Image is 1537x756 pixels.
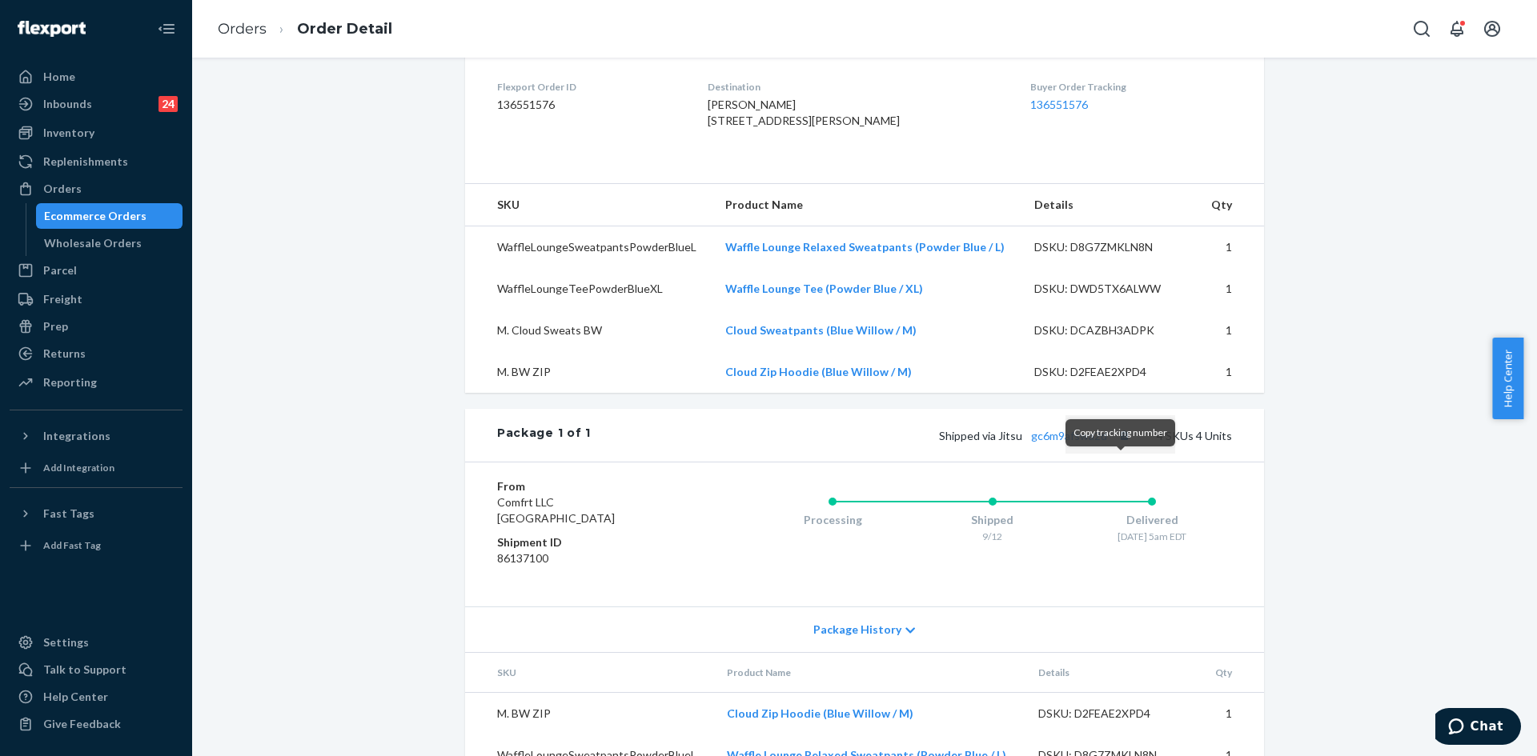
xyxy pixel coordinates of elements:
td: 1 [1198,226,1264,269]
div: Home [43,69,75,85]
a: Ecommerce Orders [36,203,183,229]
a: Wholesale Orders [36,230,183,256]
button: Open Search Box [1406,13,1438,45]
button: Talk to Support [10,657,183,682]
td: 1 [1198,310,1264,351]
div: Delivered [1072,512,1232,528]
span: [PERSON_NAME] [STREET_ADDRESS][PERSON_NAME] [708,98,900,127]
dd: 86137100 [497,550,688,566]
div: Shipped [913,512,1073,528]
div: DSKU: DWD5TX6ALWW [1034,281,1185,297]
a: Freight [10,286,183,312]
th: Qty [1201,653,1264,693]
th: SKU [465,653,714,693]
td: 1 [1201,693,1264,735]
a: Orders [10,176,183,202]
div: Ecommerce Orders [44,208,146,224]
ol: breadcrumbs [205,6,405,53]
div: Integrations [43,428,110,444]
a: Reporting [10,370,183,395]
a: Inventory [10,120,183,146]
th: Product Name [712,184,1021,226]
div: Orders [43,181,82,197]
div: Help Center [43,689,108,705]
div: Talk to Support [43,662,126,678]
div: Freight [43,291,82,307]
a: Order Detail [297,20,392,38]
th: Qty [1198,184,1264,226]
button: Open account menu [1476,13,1508,45]
a: Parcel [10,258,183,283]
div: Prep [43,318,68,334]
div: 9/12 [913,530,1073,543]
a: Cloud Sweatpants (Blue Willow / M) [725,323,917,337]
th: SKU [465,184,712,226]
div: Returns [43,346,86,362]
td: WaffleLoungeTeePowderBlueXL [465,268,712,310]
div: Parcel [43,262,77,278]
div: Add Integration [43,461,114,474]
button: Give Feedback [10,711,183,737]
span: Package History [813,622,901,638]
a: Add Integration [10,455,183,481]
a: Returns [10,341,183,366]
a: Prep [10,314,183,339]
div: 24 [159,96,178,112]
a: 136551576 [1030,98,1088,111]
div: Replenishments [43,154,128,170]
div: 4 SKUs 4 Units [591,425,1232,446]
a: Inbounds24 [10,91,183,117]
dt: Buyer Order Tracking [1030,80,1232,94]
button: Open notifications [1441,13,1473,45]
td: M. BW ZIP [465,693,714,735]
img: Flexport logo [18,21,86,37]
a: Waffle Lounge Tee (Powder Blue / XL) [725,282,923,295]
div: Give Feedback [43,716,121,732]
button: Fast Tags [10,501,183,526]
div: DSKU: D8G7ZMKLN8N [1034,239,1185,255]
dt: Shipment ID [497,534,688,550]
th: Details [1021,184,1198,226]
div: Fast Tags [43,506,94,522]
a: gc6m9afswa2d [1031,429,1107,442]
div: Reporting [43,374,97,390]
div: Settings [43,634,89,650]
a: Orders [218,20,267,38]
td: M. BW ZIP [465,351,712,393]
span: Copy tracking number [1073,426,1167,438]
td: 1 [1198,268,1264,310]
div: Add Fast Tag [43,538,101,552]
div: [DATE] 5am EDT [1072,530,1232,543]
dd: 136551576 [497,97,682,113]
div: DSKU: D2FEAE2XPD4 [1034,364,1185,380]
td: 1 [1198,351,1264,393]
div: Inventory [43,125,94,141]
a: Add Fast Tag [10,533,183,558]
div: Package 1 of 1 [497,425,591,446]
a: Home [10,64,183,90]
th: Product Name [714,653,1025,693]
dt: From [497,478,688,494]
button: Integrations [10,423,183,449]
th: Details [1025,653,1202,693]
a: Settings [10,630,183,655]
iframe: Opens a widget where you can chat to one of our agents [1435,708,1521,748]
button: Help Center [1492,338,1523,419]
span: Comfrt LLC [GEOGRAPHIC_DATA] [497,495,615,525]
div: Processing [752,512,913,528]
dt: Destination [708,80,1005,94]
td: M. Cloud Sweats BW [465,310,712,351]
div: DSKU: DCAZBH3ADPK [1034,322,1185,338]
a: Cloud Zip Hoodie (Blue Willow / M) [727,706,913,720]
div: Inbounds [43,96,92,112]
span: Shipped via Jitsu [939,429,1134,442]
button: Close Navigation [150,13,183,45]
dt: Flexport Order ID [497,80,682,94]
td: WaffleLoungeSweatpantsPowderBlueL [465,226,712,269]
a: Waffle Lounge Relaxed Sweatpants (Powder Blue / L) [725,240,1005,254]
a: Replenishments [10,149,183,174]
div: DSKU: D2FEAE2XPD4 [1038,706,1189,722]
a: Help Center [10,684,183,710]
